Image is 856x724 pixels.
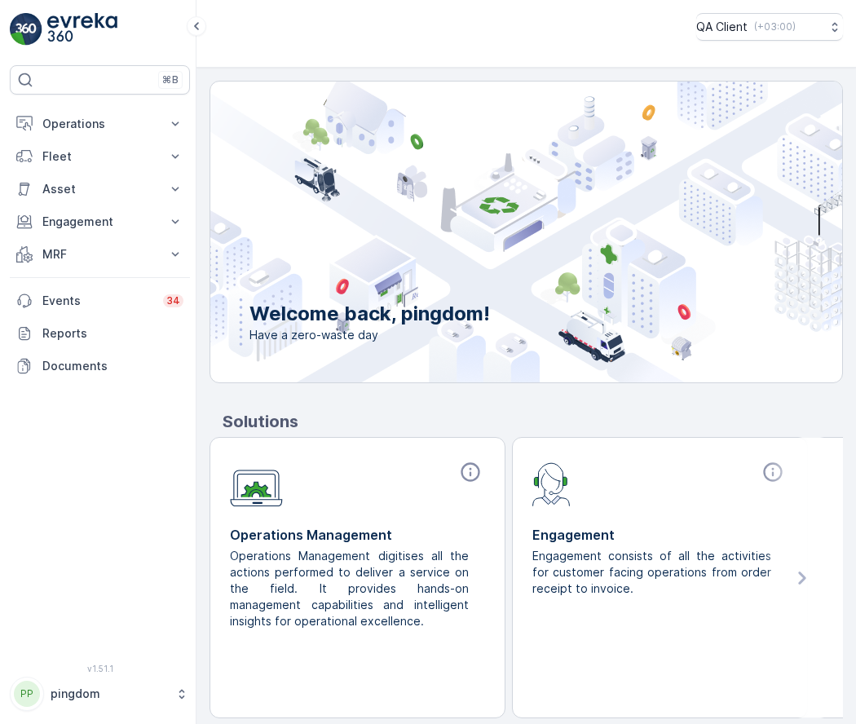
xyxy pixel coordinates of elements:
button: QA Client(+03:00) [696,13,843,41]
p: Welcome back, pingdom! [249,301,490,327]
p: Engagement consists of all the activities for customer facing operations from order receipt to in... [532,548,774,597]
button: Asset [10,173,190,205]
p: Engagement [532,525,788,545]
p: Events [42,293,153,309]
img: logo_light-DOdMpM7g.png [47,13,117,46]
img: logo [10,13,42,46]
p: Operations [42,116,157,132]
button: Operations [10,108,190,140]
div: PP [14,681,40,707]
p: Operations Management digitises all the actions performed to deliver a service on the field. It p... [230,548,472,629]
p: Documents [42,358,183,374]
img: city illustration [137,82,842,382]
p: Operations Management [230,525,485,545]
a: Documents [10,350,190,382]
p: Solutions [223,409,843,434]
span: Have a zero-waste day [249,327,490,343]
p: QA Client [696,19,748,35]
p: Reports [42,325,183,342]
button: Fleet [10,140,190,173]
p: MRF [42,246,157,263]
p: 34 [166,294,180,307]
p: ⌘B [162,73,179,86]
button: Engagement [10,205,190,238]
p: Asset [42,181,157,197]
p: ( +03:00 ) [754,20,796,33]
span: v 1.51.1 [10,664,190,673]
button: PPpingdom [10,677,190,711]
img: module-icon [230,461,283,507]
p: Engagement [42,214,157,230]
p: Fleet [42,148,157,165]
a: Events34 [10,285,190,317]
button: MRF [10,238,190,271]
p: pingdom [51,686,167,702]
img: module-icon [532,461,571,506]
a: Reports [10,317,190,350]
